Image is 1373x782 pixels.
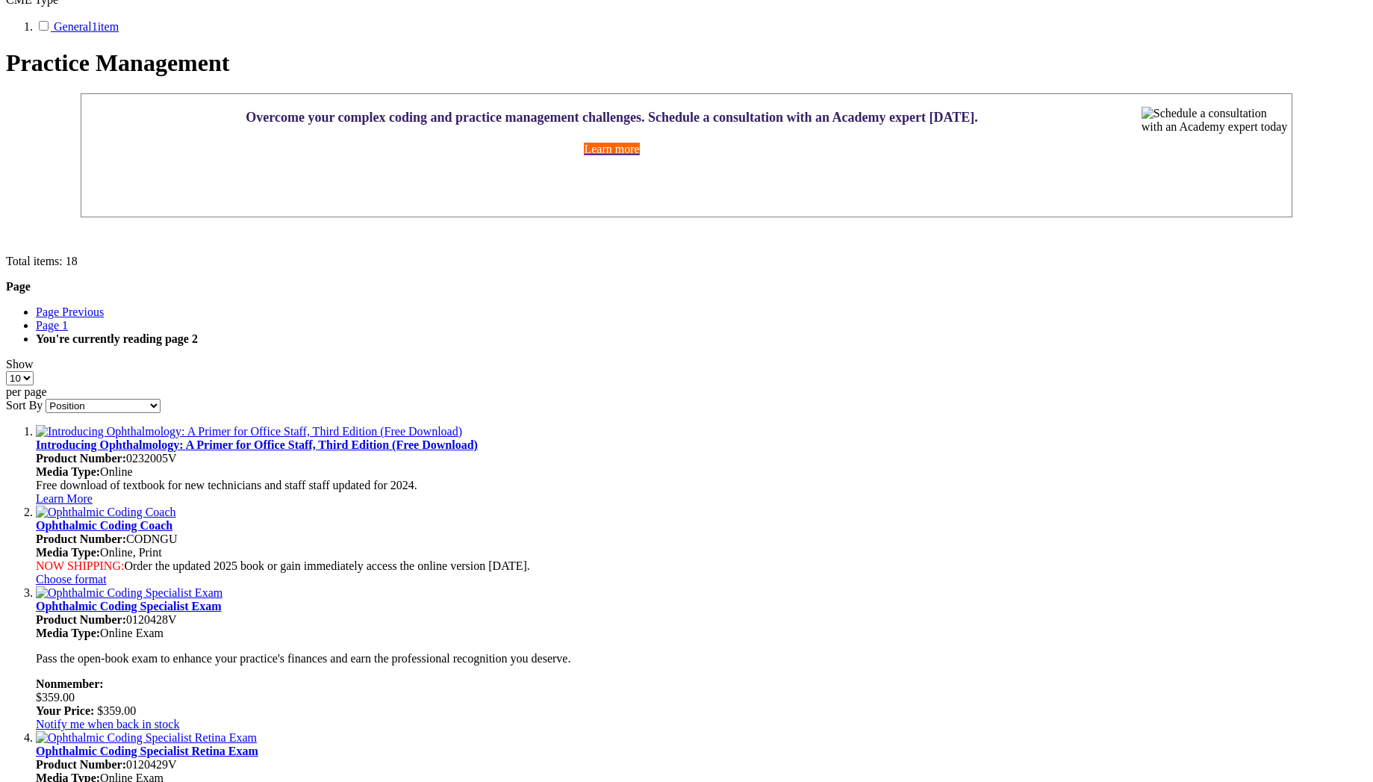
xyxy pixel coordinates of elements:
span: item [98,20,119,33]
a: Choose format [36,573,107,586]
label: Sort By [6,399,43,412]
img: Ophthalmic Coding Specialist Retina Exam [36,731,257,745]
a: General1item [36,20,119,33]
strong: Nonmember: [36,677,104,690]
span: You're currently reading page [36,332,189,345]
span: Practice Management [6,49,229,76]
font: NOW SHIPPING: [36,559,124,572]
a: Learn more [584,143,639,155]
img: Ophthalmic Coding Specialist Exam [36,586,222,600]
span: $359.00 [36,691,75,704]
a: Ophthalmic Coding Specialist Retina Exam [36,745,258,757]
span: Overcome your complex coding and practice management challenges. Schedule a consultation with an ... [246,110,977,125]
strong: Media Type: [36,546,100,559]
strong: Product Number: [36,533,126,545]
p: Pass the open-book exam to enhance your practice's finances and earn the professional recognition... [36,652,1367,665]
span: 1 [92,20,119,33]
a: Introducing Ophthalmology: A Primer for Office Staff, Third Edition (Free Download) [36,438,478,451]
span: Previous [62,305,104,318]
div: Order the updated 2025 book or gain immediately access the online version [DATE]. [36,559,1367,573]
span: 2 [192,332,198,345]
div: 0232005V Online [36,452,1367,479]
strong: Product Number: [36,758,126,771]
a: Ophthalmic Coding Specialist Exam [36,600,221,612]
a: Ophthalmic Coding Coach [36,519,172,532]
img: Introducing Ophthalmology: A Primer for Office Staff, Third Edition (Free Download) [36,425,462,438]
span: Page [36,319,59,332]
span: Show [6,358,33,370]
span: Total items: 18 [6,255,78,267]
a: Learn More [36,492,93,505]
strong: Page [6,280,31,293]
span: per page [6,385,47,398]
strong: Your Price: [36,704,94,717]
img: Ophthalmic Coding Coach [36,506,176,519]
img: Schedule a consultation with an Academy expert today [1142,107,1291,194]
strong: Product Number: [36,452,126,465]
span: 1 [62,319,68,332]
a: Page 1 [36,319,68,332]
span: $359.00 [97,704,136,717]
strong: Media Type: [36,465,100,478]
div: Free download of textbook for new technicians and staff staff updated for 2024. [36,479,1367,492]
strong: Product Number: [36,613,126,626]
a: Notify me when back in stock [36,718,179,730]
a: Page Previous [36,305,104,318]
span: Page [36,305,59,318]
div: 0120428V Online Exam [36,613,1367,640]
div: CODNGU Online, Print [36,533,1367,559]
strong: Media Type: [36,627,100,639]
